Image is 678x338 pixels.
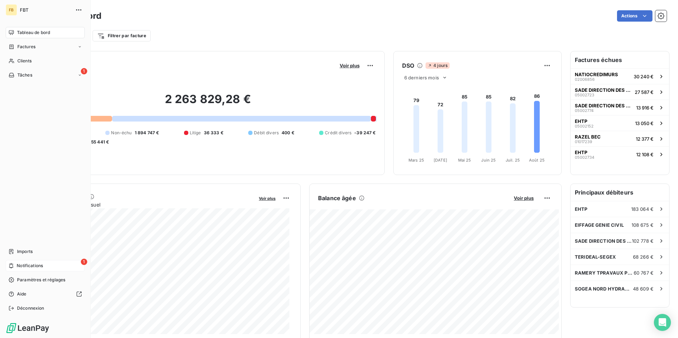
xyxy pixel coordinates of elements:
[40,201,254,208] span: Chiffre d'affaires mensuel
[571,68,669,84] button: NATIOCREDIMURS0200685630 240 €
[514,195,534,201] span: Voir plus
[6,4,17,16] div: FB
[17,29,50,36] span: Tableau de bord
[575,87,632,93] span: SADE DIRECTION DES HAUTS DE FRANCE
[635,89,654,95] span: 27 587 €
[458,158,471,163] tspan: Mai 25
[634,74,654,79] span: 30 240 €
[617,10,652,22] button: Actions
[89,139,109,145] span: -55 441 €
[81,259,87,265] span: 1
[636,136,654,142] span: 12 377 €
[575,140,592,144] span: 01017239
[575,108,594,113] span: 05002774
[409,158,424,163] tspan: Mars 25
[6,288,85,300] a: Aide
[282,130,294,136] span: 400 €
[481,158,496,163] tspan: Juin 25
[17,305,44,311] span: Déconnexion
[571,131,669,146] button: RAZEL BEC0101723912 377 €
[93,30,151,41] button: Filtrer par facture
[575,103,633,108] span: SADE DIRECTION DES HAUTS DE FRANCE
[6,55,85,67] a: Clients
[575,206,588,212] span: EHTP
[575,124,594,128] span: 05002152
[6,246,85,257] a: Imports
[632,222,654,228] span: 108 675 €
[6,41,85,52] a: Factures
[575,270,634,276] span: RAMERY TPRAVAUX PUBLICS
[631,206,654,212] span: 183 064 €
[254,130,279,136] span: Débit divers
[111,130,132,136] span: Non-échu
[633,254,654,260] span: 68 266 €
[512,195,536,201] button: Voir plus
[506,158,520,163] tspan: Juil. 25
[434,158,447,163] tspan: [DATE]
[17,44,35,50] span: Factures
[575,254,616,260] span: TERIDEAL-SEGEX
[575,134,601,140] span: RAZEL BEC
[571,115,669,131] button: EHTP0500215213 050 €
[426,62,450,69] span: 4 jours
[571,146,669,162] button: EHTP0500273412 108 €
[17,277,65,283] span: Paramètres et réglages
[6,274,85,286] a: Paramètres et réglages
[17,58,32,64] span: Clients
[571,51,669,68] h6: Factures échues
[17,72,32,78] span: Tâches
[6,322,50,334] img: Logo LeanPay
[654,314,671,331] div: Open Intercom Messenger
[571,100,669,115] button: SADE DIRECTION DES HAUTS DE FRANCE0500277413 916 €
[354,130,376,136] span: -39 247 €
[6,27,85,38] a: Tableau de bord
[634,270,654,276] span: 60 767 €
[635,120,654,126] span: 13 050 €
[632,238,654,244] span: 102 778 €
[633,286,654,292] span: 48 609 €
[340,63,360,68] span: Voir plus
[404,75,439,80] span: 6 derniers mois
[575,286,633,292] span: SOGEA NORD HYDRAULIQUE
[338,62,362,69] button: Voir plus
[17,263,43,269] span: Notifications
[20,7,71,13] span: FBT
[636,105,654,111] span: 13 916 €
[571,184,669,201] h6: Principaux débiteurs
[575,155,594,159] span: 05002734
[17,291,27,297] span: Aide
[571,84,669,100] button: SADE DIRECTION DES HAUTS DE FRANCE0500272327 587 €
[6,69,85,81] a: 1Tâches
[190,130,201,136] span: Litige
[575,72,618,77] span: NATIOCREDIMURS
[204,130,223,136] span: 36 333 €
[81,68,87,74] span: 1
[318,194,356,202] h6: Balance âgée
[575,118,587,124] span: EHTP
[17,248,33,255] span: Imports
[135,130,159,136] span: 1 894 747 €
[402,61,414,70] h6: DSO
[40,92,376,113] h2: 2 263 829,28 €
[575,93,594,97] span: 05002723
[529,158,545,163] tspan: Août 25
[575,77,595,81] span: 02006856
[257,195,278,201] button: Voir plus
[636,152,654,157] span: 12 108 €
[259,196,276,201] span: Voir plus
[575,222,624,228] span: EIFFAGE GENIE CIVIL
[575,150,587,155] span: EHTP
[575,238,632,244] span: SADE DIRECTION DES HAUTS DE FRANCE
[325,130,351,136] span: Crédit divers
